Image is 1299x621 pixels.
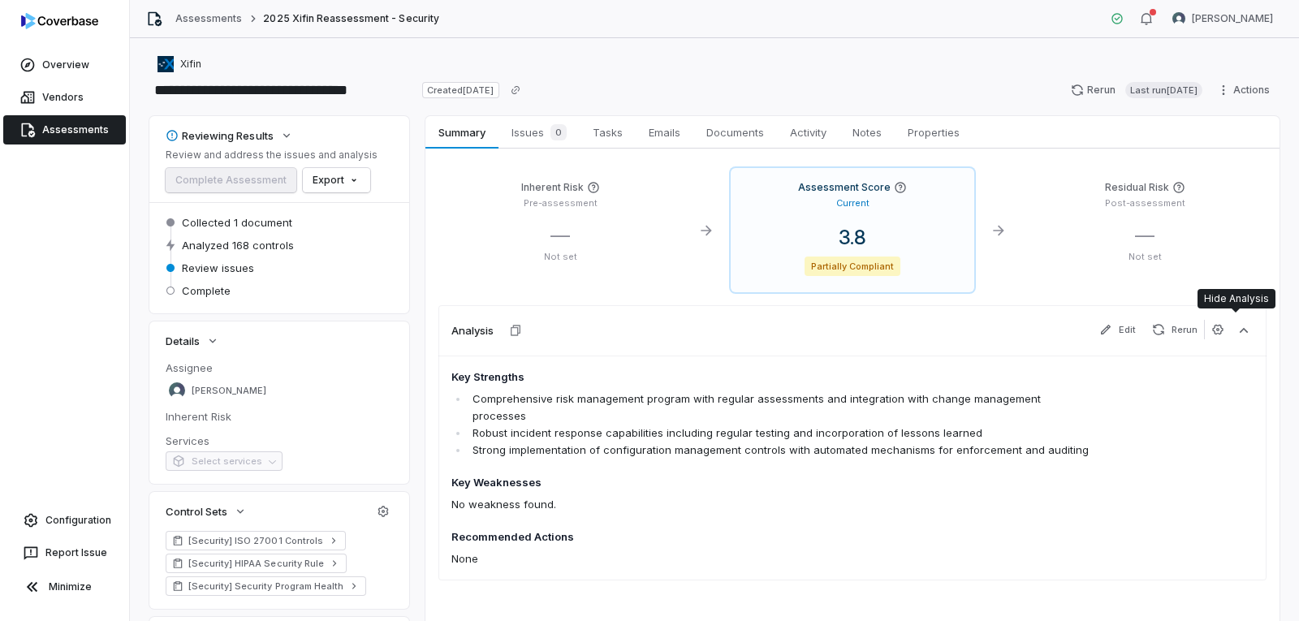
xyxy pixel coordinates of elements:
[42,123,109,136] span: Assessments
[1146,320,1204,339] button: Rerun
[42,91,84,104] span: Vendors
[3,83,126,112] a: Vendors
[182,215,292,230] span: Collected 1 document
[521,181,584,194] h4: Inherent Risk
[1212,78,1280,102] button: Actions
[586,122,629,143] span: Tasks
[468,442,1093,459] li: Strong implementation of configuration management controls with automated mechanisms for enforcem...
[1204,292,1269,305] div: Hide Analysis
[3,115,126,144] a: Assessments
[263,12,438,25] span: 2025 Xifin Reassessment - Security
[1125,82,1202,98] span: Last run [DATE]
[175,12,242,25] a: Assessments
[1172,12,1185,25] img: Arun Muthu avatar
[166,128,274,143] div: Reviewing Results
[451,529,1093,546] h4: Recommended Actions
[3,50,126,80] a: Overview
[501,75,530,105] button: Copy link
[45,514,111,527] span: Configuration
[182,261,254,275] span: Review issues
[182,283,231,298] span: Complete
[45,546,107,559] span: Report Issue
[6,571,123,603] button: Minimize
[468,425,1093,442] li: Robust incident response capabilities including regular testing and incorporation of lessons learned
[836,197,870,209] p: Current
[161,326,224,356] button: Details
[805,257,901,276] span: Partially Compliant
[432,122,491,143] span: Summary
[21,13,98,29] img: logo-D7KZi-bG.svg
[166,576,366,596] a: [Security] Security Program Health
[422,82,498,98] span: Created [DATE]
[188,557,324,570] span: [Security] HIPAA Security Rule
[166,149,378,162] p: Review and address the issues and analysis
[451,323,494,338] h3: Analysis
[468,390,1093,425] li: Comprehensive risk management program with regular assessments and integration with change manage...
[901,122,966,143] span: Properties
[783,122,833,143] span: Activity
[798,181,891,194] h4: Assessment Score
[826,226,879,249] span: 3.8
[700,122,770,143] span: Documents
[451,197,669,209] p: Pre-assessment
[303,168,370,192] button: Export
[166,531,346,550] a: [Security] ISO 27001 Controls
[1105,181,1169,194] h4: Residual Risk
[166,504,227,519] span: Control Sets
[188,534,323,547] span: [Security] ISO 27001 Controls
[1093,320,1142,339] button: Edit
[6,506,123,535] a: Configuration
[6,538,123,567] button: Report Issue
[505,121,573,144] span: Issues
[550,223,570,247] span: —
[642,122,687,143] span: Emails
[1135,223,1154,247] span: —
[451,369,1093,386] h4: Key Strengths
[451,251,669,263] p: Not set
[188,580,343,593] span: [Security] Security Program Health
[550,124,567,140] span: 0
[161,121,298,150] button: Reviewing Results
[42,58,89,71] span: Overview
[169,382,185,399] img: Arun Muthu avatar
[451,550,1093,567] p: None
[166,554,347,573] a: [Security] HIPAA Security Rule
[1036,251,1254,263] p: Not set
[1036,197,1254,209] p: Post-assessment
[846,122,888,143] span: Notes
[166,409,393,424] dt: Inherent Risk
[1061,78,1212,102] button: RerunLast run[DATE]
[182,238,294,252] span: Analyzed 168 controls
[451,475,1093,491] h4: Key Weaknesses
[180,58,201,71] span: Xifin
[166,360,393,375] dt: Assignee
[192,385,266,397] span: [PERSON_NAME]
[1163,6,1283,31] button: Arun Muthu avatar[PERSON_NAME]
[161,497,252,526] button: Control Sets
[1192,12,1273,25] span: [PERSON_NAME]
[49,580,92,593] span: Minimize
[451,496,1093,513] p: No weakness found.
[153,50,206,79] button: https://xifin.com/Xifin
[166,334,200,348] span: Details
[166,433,393,448] dt: Services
